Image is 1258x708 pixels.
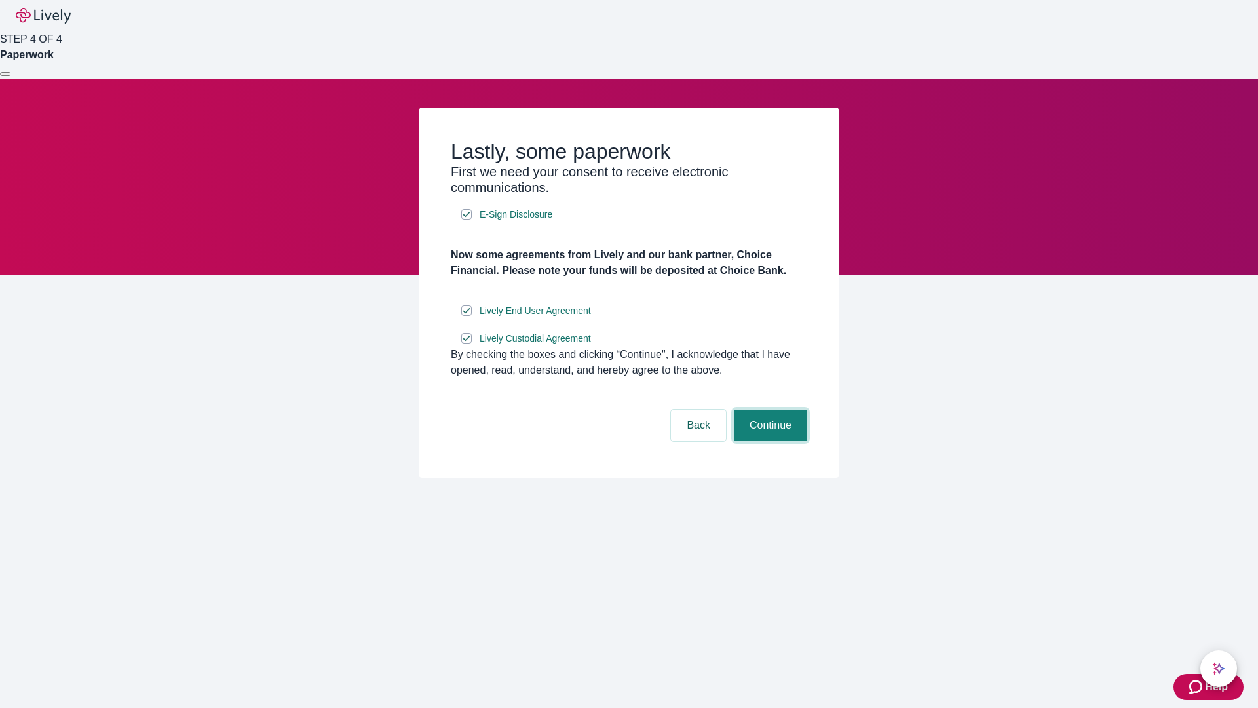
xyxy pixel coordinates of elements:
[477,206,555,223] a: e-sign disclosure document
[451,139,807,164] h2: Lastly, some paperwork
[1205,679,1228,695] span: Help
[451,347,807,378] div: By checking the boxes and clicking “Continue", I acknowledge that I have opened, read, understand...
[1189,679,1205,695] svg: Zendesk support icon
[477,330,594,347] a: e-sign disclosure document
[734,410,807,441] button: Continue
[1173,674,1244,700] button: Zendesk support iconHelp
[671,410,726,441] button: Back
[16,8,71,24] img: Lively
[1212,662,1225,675] svg: Lively AI Assistant
[1200,650,1237,687] button: chat
[451,247,807,279] h4: Now some agreements from Lively and our bank partner, Choice Financial. Please note your funds wi...
[480,304,591,318] span: Lively End User Agreement
[477,303,594,319] a: e-sign disclosure document
[480,208,552,222] span: E-Sign Disclosure
[451,164,807,195] h3: First we need your consent to receive electronic communications.
[480,332,591,345] span: Lively Custodial Agreement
